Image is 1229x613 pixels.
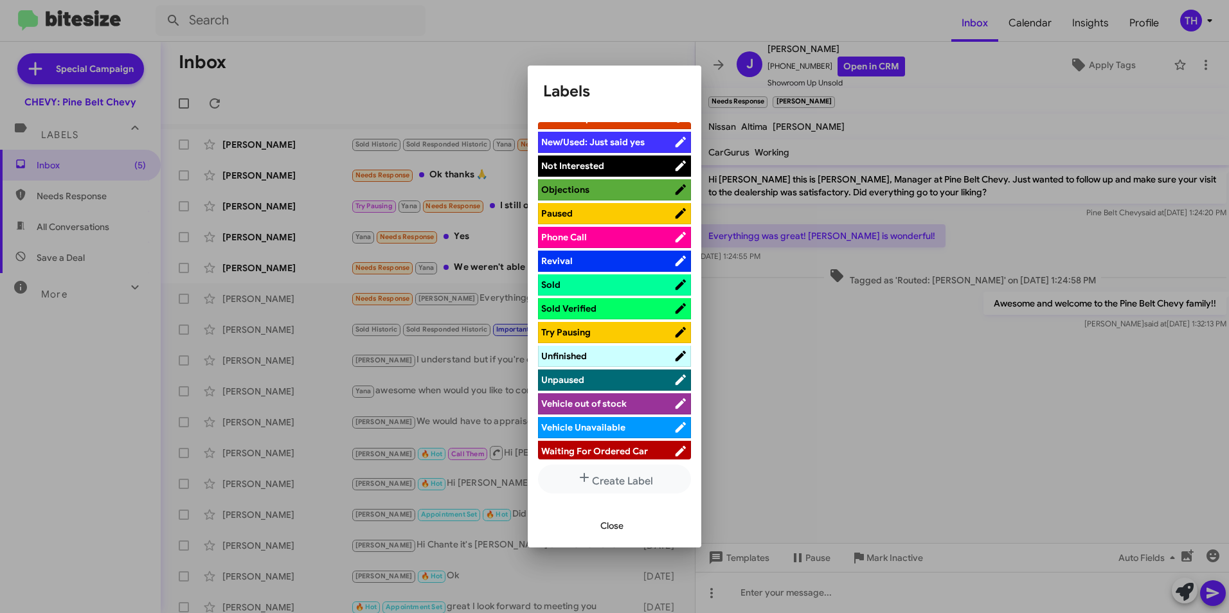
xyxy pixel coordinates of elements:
[543,81,686,102] h1: Labels
[590,514,634,537] button: Close
[541,350,587,362] span: Unfinished
[541,422,625,433] span: Vehicle Unavailable
[541,398,627,409] span: Vehicle out of stock
[541,279,561,290] span: Sold
[541,231,587,243] span: Phone Call
[541,303,597,314] span: Sold Verified
[541,445,648,457] span: Waiting For Ordered Car
[541,326,591,338] span: Try Pausing
[541,160,604,172] span: Not Interested
[538,465,691,493] button: Create Label
[600,514,623,537] span: Close
[541,136,645,148] span: New/Used: Just said yes
[541,208,573,219] span: Paused
[541,374,584,386] span: Unpaused
[541,184,589,195] span: Objections
[541,255,573,267] span: Revival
